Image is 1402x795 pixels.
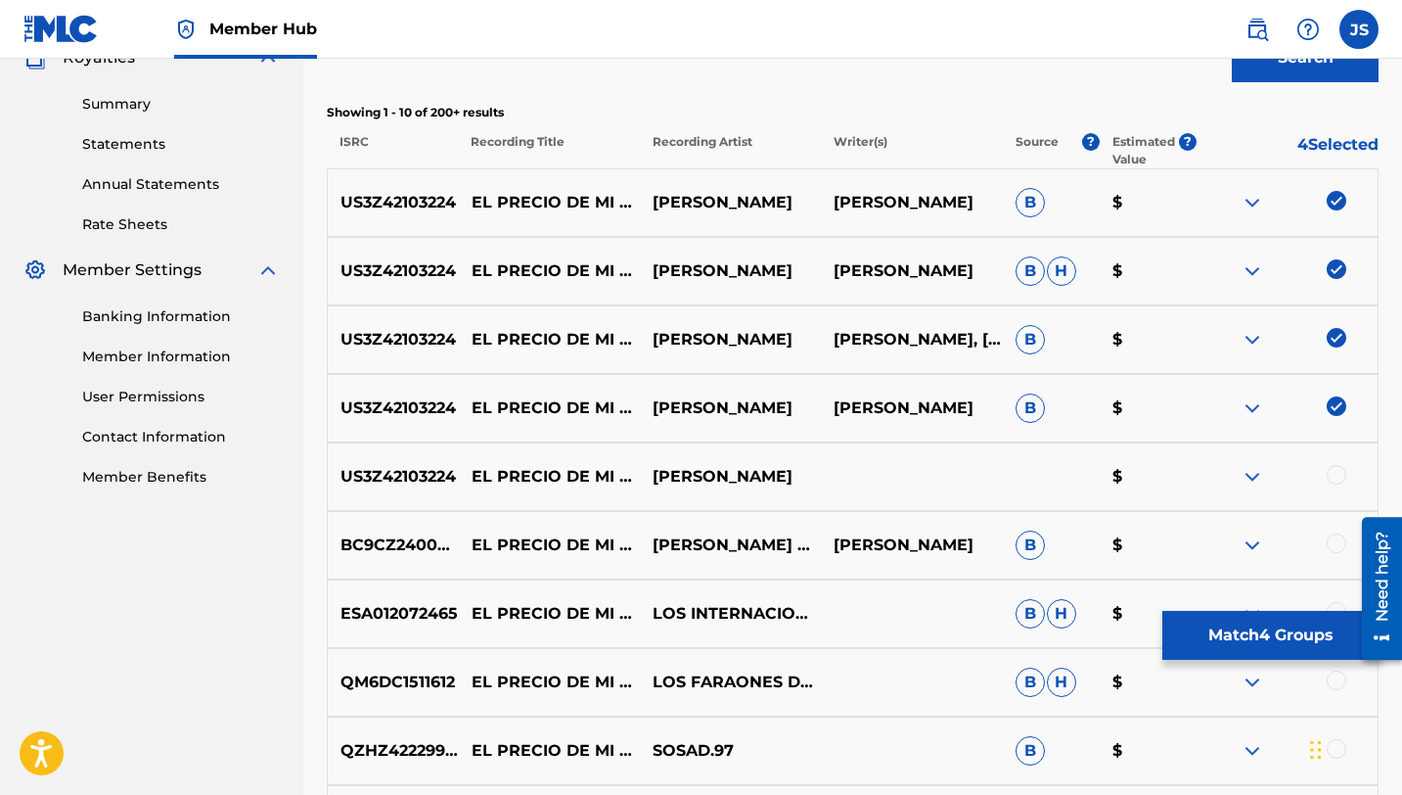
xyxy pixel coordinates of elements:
[459,259,640,283] p: EL PRECIO DE MI DESTINO
[328,739,459,763] p: QZHZ42229967
[1016,257,1045,286] span: B
[1016,133,1059,168] p: Source
[1016,188,1045,217] span: B
[328,259,459,283] p: US3Z42103224
[328,465,459,489] p: US3Z42103224
[459,739,640,763] p: EL PRECIO DE MI LIBERTAD
[1100,397,1197,420] p: $
[458,133,640,168] p: Recording Title
[1245,18,1269,41] img: search
[328,602,459,626] p: ESA012072465
[1241,739,1264,763] img: expand
[23,15,99,43] img: MLC Logo
[1327,259,1346,279] img: deselect
[1347,509,1402,667] iframe: Resource Center
[821,259,1002,283] p: [PERSON_NAME]
[82,427,280,447] a: Contact Information
[1197,133,1379,168] p: 4 Selected
[640,465,821,489] p: [PERSON_NAME]
[82,214,280,235] a: Rate Sheets
[1241,534,1264,557] img: expand
[82,174,280,195] a: Annual Statements
[1047,257,1076,286] span: H
[821,328,1002,351] p: [PERSON_NAME], [PERSON_NAME]
[1100,671,1197,694] p: $
[1016,325,1045,354] span: B
[82,94,280,115] a: Summary
[82,306,280,327] a: Banking Information
[640,397,821,420] p: [PERSON_NAME]
[1016,599,1045,629] span: B
[1327,191,1346,210] img: deselect
[459,465,640,489] p: EL PRECIO DE MI DESTINO
[1241,465,1264,489] img: expand
[1304,701,1402,795] div: Widget de chat
[82,387,280,407] a: User Permissions
[459,671,640,694] p: EL PRECIO DE MI ERROR
[640,534,821,557] p: [PERSON_NAME] & [PERSON_NAME]
[1241,191,1264,214] img: expand
[1082,133,1100,151] span: ?
[821,191,1002,214] p: [PERSON_NAME]
[327,104,1379,121] p: Showing 1 - 10 of 200+ results
[1047,599,1076,629] span: H
[1047,668,1076,697] span: H
[1339,10,1379,49] div: User Menu
[256,258,280,282] img: expand
[1016,736,1045,766] span: B
[1100,602,1197,626] p: $
[209,18,317,40] span: Member Hub
[459,534,640,557] p: EL PRECIO DE MI AYER
[82,347,280,367] a: Member Information
[327,133,458,168] p: ISRC
[1296,18,1320,41] img: help
[640,739,821,763] p: SOSAD.97
[459,602,640,626] p: EL PRECIO DE MI ERROR
[328,397,459,420] p: US3Z42103224
[640,602,821,626] p: LOS INTERNACIONALES DEL VALLENATO DE [PERSON_NAME]
[1327,328,1346,348] img: deselect
[459,191,640,214] p: EL PRECIO DE MI DESTINO
[23,258,47,282] img: Member Settings
[1112,133,1179,168] p: Estimated Value
[1179,133,1197,151] span: ?
[1016,394,1045,423] span: B
[1100,534,1197,557] p: $
[1241,602,1264,626] img: expand
[1238,10,1277,49] a: Public Search
[328,671,459,694] p: QM6DC1511612
[821,534,1002,557] p: [PERSON_NAME]
[328,191,459,214] p: US3Z42103224
[1162,611,1379,660] button: Match4 Groups
[1100,739,1197,763] p: $
[459,328,640,351] p: EL PRECIO DE MI DESTINO
[82,134,280,155] a: Statements
[1241,328,1264,351] img: expand
[1241,397,1264,420] img: expand
[63,258,202,282] span: Member Settings
[174,18,198,41] img: Top Rightsholder
[1016,668,1045,697] span: B
[1241,671,1264,694] img: expand
[1100,328,1197,351] p: $
[640,328,821,351] p: [PERSON_NAME]
[1016,531,1045,560] span: B
[1327,397,1346,416] img: deselect
[821,133,1003,168] p: Writer(s)
[1304,701,1402,795] iframe: Chat Widget
[1289,10,1328,49] div: Help
[1100,191,1197,214] p: $
[328,534,459,557] p: BC9CZ2400246
[1100,259,1197,283] p: $
[640,191,821,214] p: [PERSON_NAME]
[328,328,459,351] p: US3Z42103224
[459,397,640,420] p: EL PRECIO DE MI DESTINO
[821,397,1002,420] p: [PERSON_NAME]
[640,259,821,283] p: [PERSON_NAME]
[1100,465,1197,489] p: $
[639,133,821,168] p: Recording Artist
[82,467,280,488] a: Member Benefits
[1310,721,1322,779] div: Arrastrar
